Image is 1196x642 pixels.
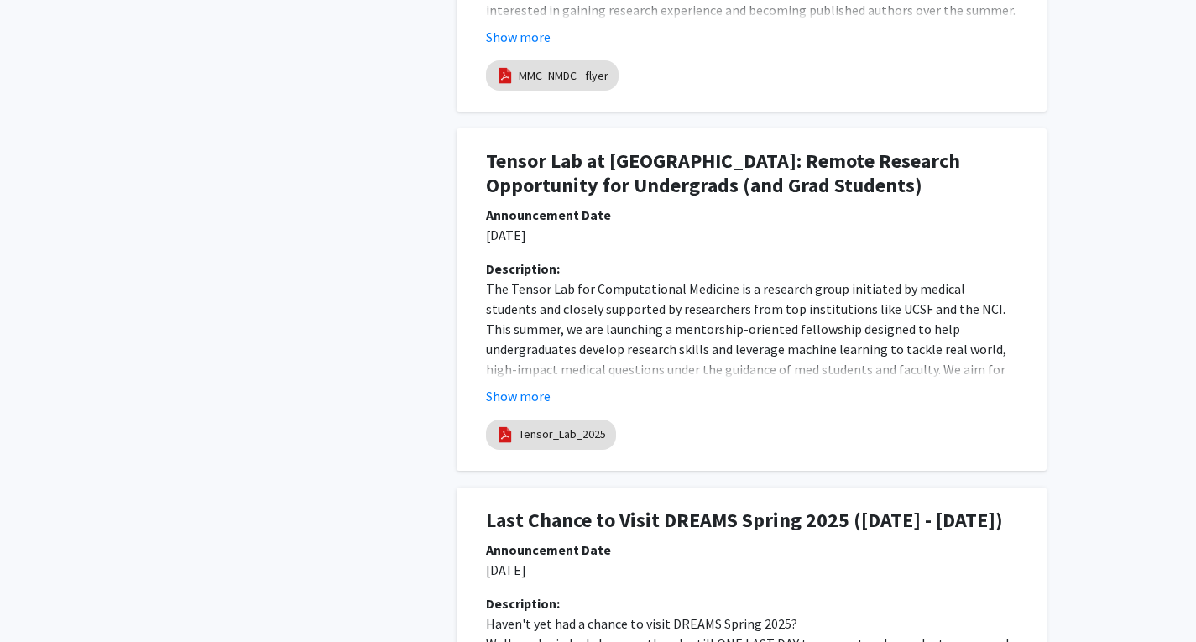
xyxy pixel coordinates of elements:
a: MMC_NMDC _flyer [519,67,608,85]
img: pdf_icon.png [496,425,514,444]
div: Announcement Date [486,540,1017,560]
iframe: Chat [13,566,71,629]
p: The Tensor Lab for Computational Medicine is a research group initiated by medical students and c... [486,279,1017,420]
div: Announcement Date [486,205,1017,225]
a: Tensor_Lab_2025 [519,425,606,443]
p: Haven't yet had a chance to visit DREAMS Spring 2025? [486,613,1017,634]
button: Show more [486,386,551,406]
button: Show more [486,27,551,47]
h1: Tensor Lab at [GEOGRAPHIC_DATA]: Remote Research Opportunity for Undergrads (and Grad Students) [486,149,1017,198]
p: [DATE] [486,560,1017,580]
h1: Last Chance to Visit DREAMS Spring 2025 ([DATE] - [DATE]) [486,509,1017,533]
div: Description: [486,593,1017,613]
img: pdf_icon.png [496,66,514,85]
div: Description: [486,258,1017,279]
p: [DATE] [486,225,1017,245]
